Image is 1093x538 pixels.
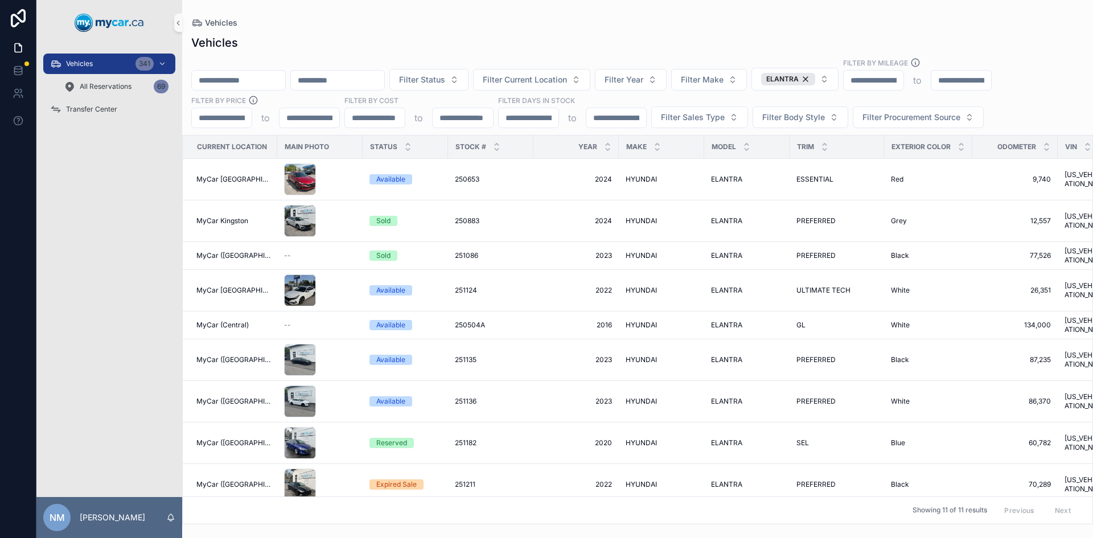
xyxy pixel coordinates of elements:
span: HYUNDAI [626,175,657,184]
span: White [891,397,910,406]
span: Transfer Center [66,105,117,114]
h1: Vehicles [191,35,238,51]
p: to [261,111,270,125]
a: Vehicles [191,17,237,28]
div: scrollable content [36,46,182,134]
span: Make [626,142,647,151]
span: Trim [797,142,814,151]
span: Filter Sales Type [661,112,725,123]
span: VIN [1065,142,1077,151]
a: MyCar [GEOGRAPHIC_DATA] [196,286,270,295]
span: MyCar ([GEOGRAPHIC_DATA]) [196,251,270,260]
span: 86,370 [979,397,1051,406]
span: ELANTRA [711,480,742,489]
a: 134,000 [979,321,1051,330]
span: Filter Status [399,74,445,85]
span: PREFERRED [796,397,836,406]
p: to [913,73,922,87]
a: Reserved [369,438,441,448]
a: SEL [796,438,877,447]
a: 251086 [455,251,527,260]
a: 251124 [455,286,527,295]
a: 2023 [540,397,612,406]
a: Available [369,396,441,406]
span: 250653 [455,175,479,184]
a: Blue [891,438,965,447]
a: ELANTRA [711,286,783,295]
a: Available [369,320,441,330]
label: FILTER BY PRICE [191,95,246,105]
span: MyCar ([GEOGRAPHIC_DATA]) [196,438,270,447]
span: 9,740 [979,175,1051,184]
span: NM [50,511,65,524]
span: Filter Procurement Source [862,112,960,123]
span: MyCar ([GEOGRAPHIC_DATA]) [196,355,270,364]
button: Select Button [651,106,748,128]
span: All Reservations [80,82,132,91]
span: PREFERRED [796,251,836,260]
span: HYUNDAI [626,355,657,364]
span: Vehicles [205,17,237,28]
label: Filter By Mileage [843,58,908,68]
span: PREFERRED [796,355,836,364]
a: Black [891,355,965,364]
a: 250653 [455,175,527,184]
a: HYUNDAI [626,355,697,364]
a: GL [796,321,877,330]
label: FILTER BY COST [344,95,398,105]
span: Stock # [455,142,486,151]
span: 251182 [455,438,476,447]
a: 2020 [540,438,612,447]
span: MyCar [GEOGRAPHIC_DATA] [196,175,270,184]
a: Vehicles341 [43,54,175,74]
a: White [891,397,965,406]
p: to [568,111,577,125]
span: Current Location [197,142,267,151]
a: 2022 [540,480,612,489]
span: 251135 [455,355,476,364]
a: 251182 [455,438,527,447]
a: -- [284,251,356,260]
a: Red [891,175,965,184]
div: Available [376,174,405,184]
span: Status [370,142,397,151]
button: Select Button [595,69,667,91]
a: White [891,286,965,295]
span: ELANTRA [711,216,742,225]
span: 251211 [455,480,475,489]
a: ELANTRA [711,355,783,364]
a: ESSENTIAL [796,175,877,184]
span: Odometer [997,142,1036,151]
span: 250504A [455,321,485,330]
a: ELANTRA [711,251,783,260]
a: 2024 [540,175,612,184]
div: 341 [135,57,154,71]
a: Available [369,285,441,295]
button: Select Button [753,106,848,128]
a: Expired Sale [369,479,441,490]
a: -- [284,321,356,330]
span: ELANTRA [711,397,742,406]
span: 26,351 [979,286,1051,295]
a: ULTIMATE TECH [796,286,877,295]
span: 251086 [455,251,478,260]
a: 12,557 [979,216,1051,225]
span: Red [891,175,903,184]
a: 251135 [455,355,527,364]
span: Exterior Color [891,142,951,151]
a: All Reservations69 [57,76,175,97]
span: 2023 [540,355,612,364]
span: Grey [891,216,907,225]
button: Unselect 2 [761,73,815,85]
span: 60,782 [979,438,1051,447]
a: 2022 [540,286,612,295]
span: Main Photo [285,142,329,151]
a: 250883 [455,216,527,225]
span: Model [712,142,736,151]
a: HYUNDAI [626,175,697,184]
span: Showing 11 of 11 results [913,506,987,515]
img: App logo [75,14,144,32]
a: ELANTRA [711,216,783,225]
